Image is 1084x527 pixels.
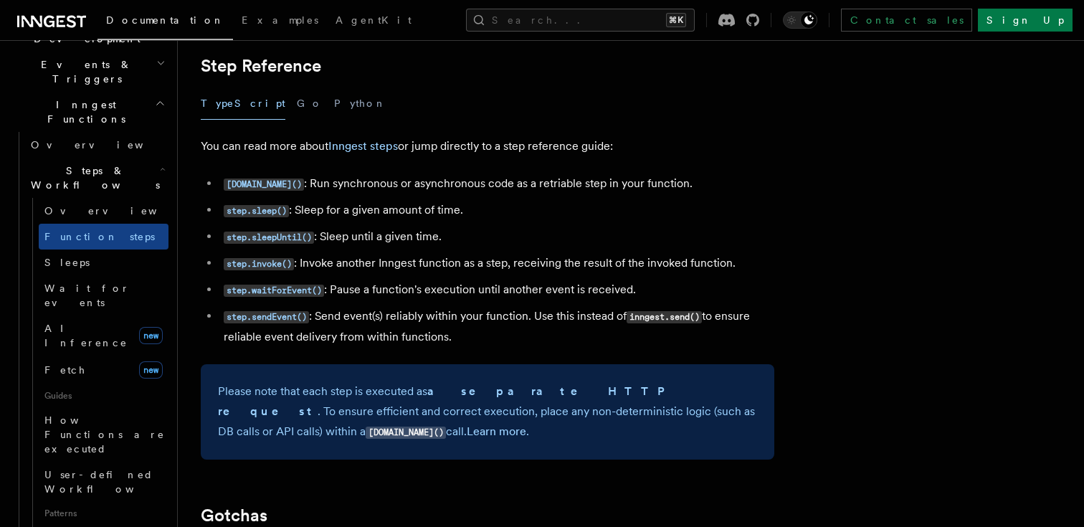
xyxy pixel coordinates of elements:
[218,381,757,442] p: Please note that each step is executed as . To ensure efficient and correct execution, place any ...
[467,424,526,438] a: Learn more
[224,229,314,243] a: step.sleepUntil()
[39,198,168,224] a: Overview
[224,179,304,191] code: [DOMAIN_NAME]()
[327,4,420,39] a: AgentKit
[219,280,774,300] li: : Pause a function's execution until another event is received.
[11,52,168,92] button: Events & Triggers
[39,275,168,315] a: Wait for events
[224,309,309,323] a: step.sendEvent()
[201,505,267,526] a: Gotchas
[44,205,192,217] span: Overview
[44,469,173,495] span: User-defined Workflows
[219,227,774,247] li: : Sleep until a given time.
[219,174,774,194] li: : Run synchronous or asynchronous code as a retriable step in your function.
[224,203,289,217] a: step.sleep()
[233,4,327,39] a: Examples
[139,361,163,379] span: new
[224,258,294,270] code: step.invoke()
[31,139,179,151] span: Overview
[978,9,1073,32] a: Sign Up
[224,283,324,296] a: step.waitForEvent()
[39,356,168,384] a: Fetchnew
[25,163,160,192] span: Steps & Workflows
[328,139,398,153] a: Inngest steps
[242,14,318,26] span: Examples
[218,384,674,418] strong: a separate HTTP request
[224,176,304,190] a: [DOMAIN_NAME]()
[297,87,323,120] button: Go
[44,283,130,308] span: Wait for events
[224,205,289,217] code: step.sleep()
[25,158,168,198] button: Steps & Workflows
[224,285,324,297] code: step.waitForEvent()
[783,11,817,29] button: Toggle dark mode
[219,253,774,274] li: : Invoke another Inngest function as a step, receiving the result of the invoked function.
[201,56,321,76] a: Step Reference
[219,306,774,347] li: : Send event(s) reliably within your function. Use this instead of to ensure reliable event deliv...
[334,87,386,120] button: Python
[39,502,168,525] span: Patterns
[841,9,972,32] a: Contact sales
[39,224,168,250] a: Function steps
[219,200,774,221] li: : Sleep for a given amount of time.
[336,14,412,26] span: AgentKit
[44,231,155,242] span: Function steps
[11,98,155,126] span: Inngest Functions
[366,427,446,439] code: [DOMAIN_NAME]()
[39,315,168,356] a: AI Inferencenew
[201,87,285,120] button: TypeScript
[224,256,294,270] a: step.invoke()
[39,407,168,462] a: How Functions are executed
[44,414,165,455] span: How Functions are executed
[106,14,224,26] span: Documentation
[666,13,686,27] kbd: ⌘K
[201,136,774,156] p: You can read more about or jump directly to a step reference guide:
[44,257,90,268] span: Sleeps
[11,92,168,132] button: Inngest Functions
[11,57,156,86] span: Events & Triggers
[627,311,702,323] code: inngest.send()
[466,9,695,32] button: Search...⌘K
[39,250,168,275] a: Sleeps
[224,311,309,323] code: step.sendEvent()
[98,4,233,40] a: Documentation
[39,384,168,407] span: Guides
[39,462,168,502] a: User-defined Workflows
[139,327,163,344] span: new
[44,323,128,348] span: AI Inference
[224,232,314,244] code: step.sleepUntil()
[44,364,86,376] span: Fetch
[25,132,168,158] a: Overview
